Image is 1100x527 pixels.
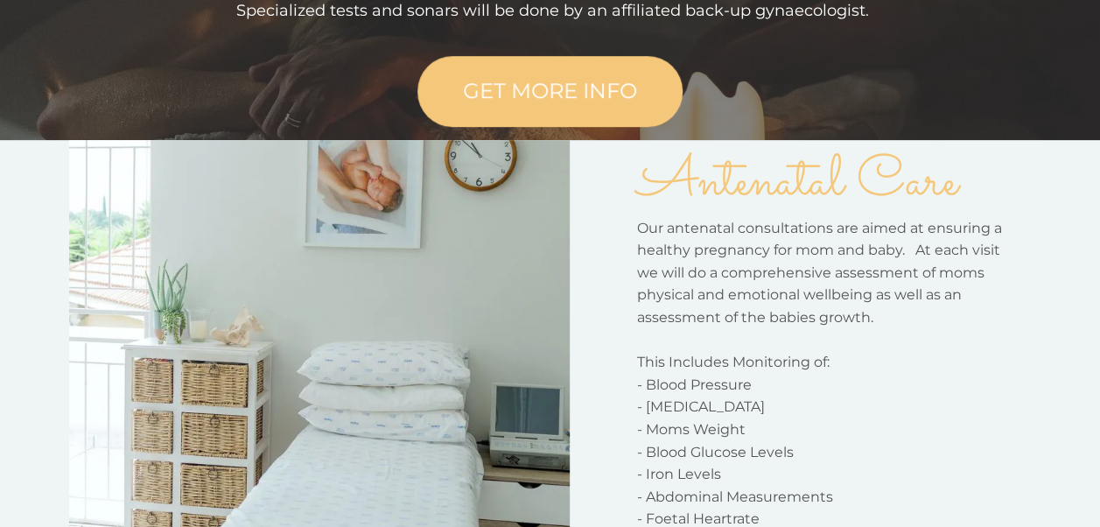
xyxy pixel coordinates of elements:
p: - Blood Glucose Levels [637,441,1012,464]
a: GET MORE INFO [417,56,683,127]
p: This Includes Monitoring of: [637,351,1012,374]
p: - Abdominal Measurements [637,486,1012,509]
span: Antenatal Care [637,141,958,225]
p: - [MEDICAL_DATA] [637,396,1012,418]
span: GET MORE INFO [463,78,637,103]
p: - Iron Levels [637,463,1012,486]
p: - Blood Pressure [637,374,1012,397]
p: - Moms Weight [637,418,1012,441]
p: Our antenatal consultations are aimed at ensuring a healthy pregnancy for mom and baby. At each v... [637,217,1012,329]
